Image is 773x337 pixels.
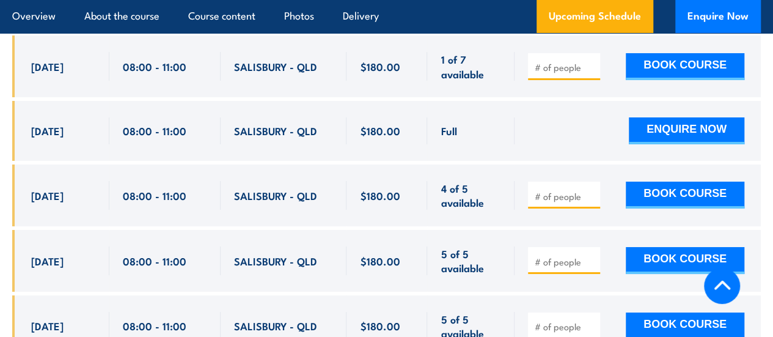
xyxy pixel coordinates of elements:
[234,254,317,268] span: SALISBURY - QLD
[535,61,596,73] input: # of people
[535,190,596,202] input: # of people
[123,188,186,202] span: 08:00 - 11:00
[535,320,596,333] input: # of people
[234,188,317,202] span: SALISBURY - QLD
[31,188,64,202] span: [DATE]
[31,254,64,268] span: [DATE]
[31,124,64,138] span: [DATE]
[234,319,317,333] span: SALISBURY - QLD
[360,59,400,73] span: $180.00
[626,182,744,209] button: BOOK COURSE
[123,59,186,73] span: 08:00 - 11:00
[441,246,501,275] span: 5 of 5 available
[441,124,456,138] span: Full
[123,254,186,268] span: 08:00 - 11:00
[234,124,317,138] span: SALISBURY - QLD
[626,247,744,274] button: BOOK COURSE
[31,319,64,333] span: [DATE]
[360,188,400,202] span: $180.00
[360,124,400,138] span: $180.00
[31,59,64,73] span: [DATE]
[441,52,501,81] span: 1 of 7 available
[629,117,744,144] button: ENQUIRE NOW
[123,124,186,138] span: 08:00 - 11:00
[626,53,744,80] button: BOOK COURSE
[360,254,400,268] span: $180.00
[441,181,501,210] span: 4 of 5 available
[360,319,400,333] span: $180.00
[123,319,186,333] span: 08:00 - 11:00
[234,59,317,73] span: SALISBURY - QLD
[535,256,596,268] input: # of people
